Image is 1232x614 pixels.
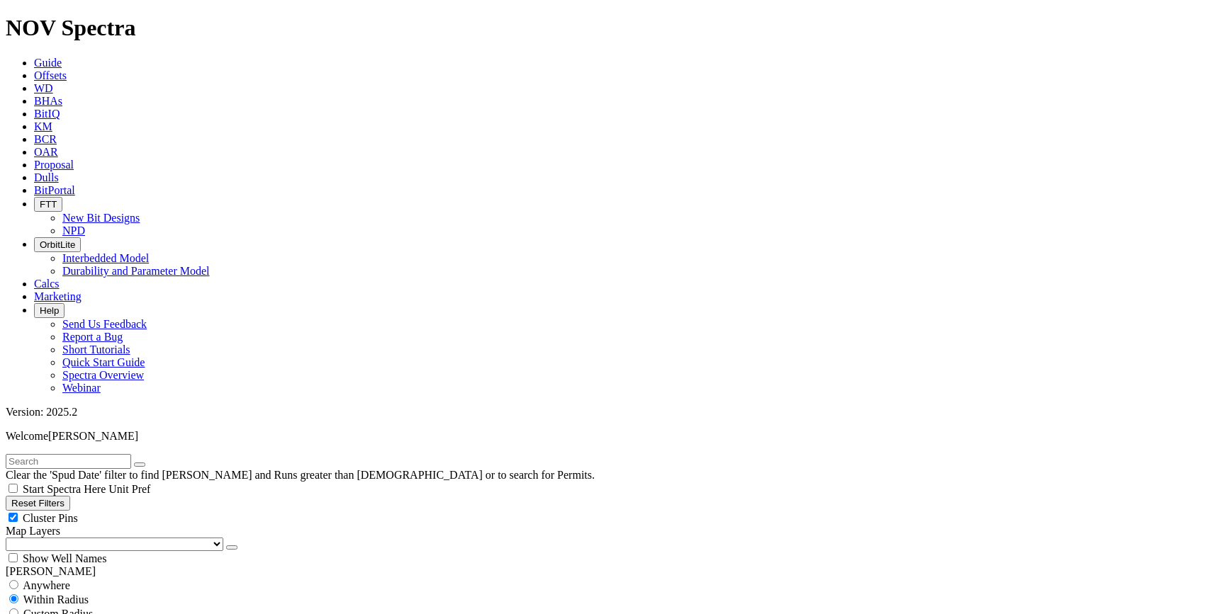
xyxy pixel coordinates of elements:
[40,305,59,316] span: Help
[62,265,210,277] a: Durability and Parameter Model
[34,278,60,290] a: Calcs
[108,483,150,495] span: Unit Pref
[48,430,138,442] span: [PERSON_NAME]
[6,15,1226,41] h1: NOV Spectra
[23,552,106,564] span: Show Well Names
[34,303,65,318] button: Help
[62,252,149,264] a: Interbedded Model
[34,133,57,145] a: BCR
[6,565,1226,578] div: [PERSON_NAME]
[23,512,78,524] span: Cluster Pins
[6,469,595,481] span: Clear the 'Spud Date' filter to find [PERSON_NAME] and Runs greater than [DEMOGRAPHIC_DATA] or to...
[34,57,62,69] a: Guide
[34,120,52,132] a: KM
[62,318,147,330] a: Send Us Feedback
[23,593,89,606] span: Within Radius
[34,237,81,252] button: OrbitLite
[6,496,70,511] button: Reset Filters
[34,69,67,81] a: Offsets
[62,382,101,394] a: Webinar
[9,484,18,493] input: Start Spectra Here
[40,199,57,210] span: FTT
[62,224,85,237] a: NPD
[23,483,106,495] span: Start Spectra Here
[62,331,123,343] a: Report a Bug
[62,343,130,356] a: Short Tutorials
[40,239,75,250] span: OrbitLite
[23,579,70,591] span: Anywhere
[34,95,62,107] a: BHAs
[34,108,60,120] a: BitIQ
[34,146,58,158] a: OAR
[62,212,140,224] a: New Bit Designs
[34,159,74,171] a: Proposal
[34,184,75,196] a: BitPortal
[34,171,59,183] a: Dulls
[6,525,60,537] span: Map Layers
[6,454,131,469] input: Search
[34,197,62,212] button: FTT
[34,290,82,302] a: Marketing
[6,406,1226,419] div: Version: 2025.2
[34,82,53,94] a: WD
[6,430,1226,443] p: Welcome
[62,369,144,381] a: Spectra Overview
[62,356,145,368] a: Quick Start Guide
